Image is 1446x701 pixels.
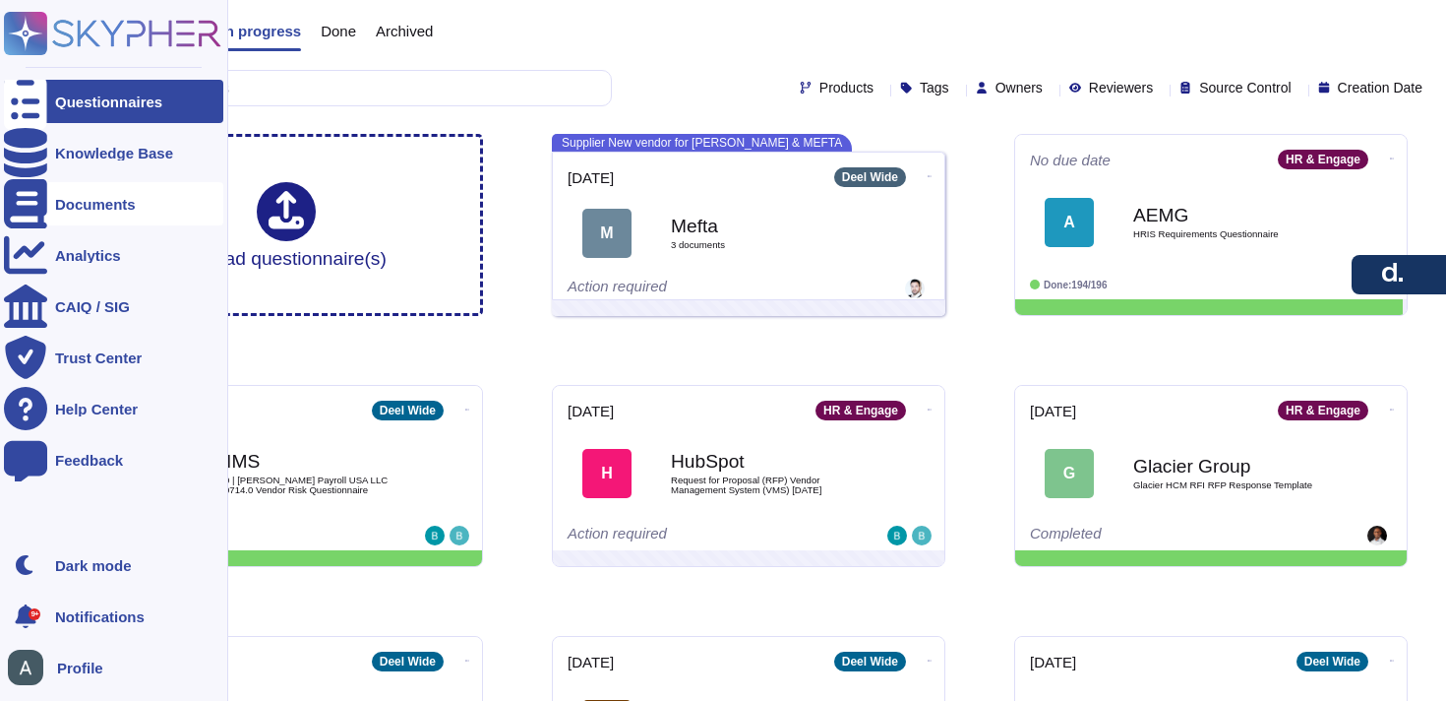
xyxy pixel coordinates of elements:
[425,526,445,545] img: user
[1133,229,1330,239] span: HRIS Requirements Questionnaire
[376,24,433,38] span: Archived
[905,279,925,298] img: user
[1045,198,1094,247] div: A
[209,476,405,494] span: 7220 | [PERSON_NAME] Payroll USA LLC 1000714.0 Vendor Risk Questionnaire
[1133,206,1330,224] b: AEMG
[1089,81,1153,95] span: Reviewers
[819,81,874,95] span: Products
[1278,150,1368,169] div: HR & Engage
[4,131,223,174] a: Knowledge Base
[552,134,852,152] span: Supplier New vendor for [PERSON_NAME] & MEFTA
[372,652,444,671] div: Deel Wide
[1030,153,1111,167] span: No due date
[55,402,138,416] div: Help Center
[671,476,868,494] span: Request for Proposal (RFP) Vendor Management System (VMS) [DATE]
[4,387,223,430] a: Help Center
[4,646,57,689] button: user
[815,401,906,420] div: HR & Engage
[1044,280,1108,290] span: Done: 194/196
[4,80,223,123] a: Questionnaires
[1367,526,1387,545] img: user
[220,24,301,38] span: In progress
[321,24,356,38] span: Done
[887,526,907,545] img: user
[671,217,868,235] b: Mefta
[1133,457,1330,476] b: Glacier Group
[57,661,103,675] span: Profile
[1045,449,1094,498] div: G
[1296,652,1368,671] div: Deel Wide
[4,336,223,379] a: Trust Center
[55,453,123,468] div: Feedback
[29,608,40,620] div: 9+
[55,248,121,263] div: Analytics
[1030,655,1076,669] span: [DATE]
[4,233,223,277] a: Analytics
[55,197,136,212] div: Documents
[671,452,868,471] b: HubSpot
[582,209,632,258] div: M
[8,650,43,685] img: user
[568,526,809,545] div: Action required
[912,526,932,545] img: user
[1278,401,1368,420] div: HR & Engage
[995,81,1043,95] span: Owners
[1133,480,1330,490] span: Glacier HCM RFI RFP Response Template
[55,95,162,109] div: Questionnaires
[1030,404,1076,418] span: [DATE]
[568,170,614,185] span: [DATE]
[55,350,142,365] div: Trust Center
[1199,81,1291,95] span: Source Control
[372,401,444,420] div: Deel Wide
[55,299,130,314] div: CAIQ / SIG
[55,558,132,573] div: Dark mode
[1030,526,1271,545] div: Completed
[568,278,667,294] span: Action required
[920,81,949,95] span: Tags
[186,182,387,268] div: Upload questionnaire(s)
[78,71,611,105] input: Search by keywords
[4,182,223,225] a: Documents
[568,655,614,669] span: [DATE]
[209,452,405,471] b: iCIMS
[55,146,173,160] div: Knowledge Base
[4,285,223,328] a: CAIQ / SIG
[834,167,906,187] div: Deel Wide
[1338,81,1422,95] span: Creation Date
[671,240,868,250] span: 3 document s
[582,449,632,498] div: H
[4,438,223,481] a: Feedback
[834,652,906,671] div: Deel Wide
[450,526,469,545] img: user
[568,404,614,418] span: [DATE]
[55,609,145,624] span: Notifications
